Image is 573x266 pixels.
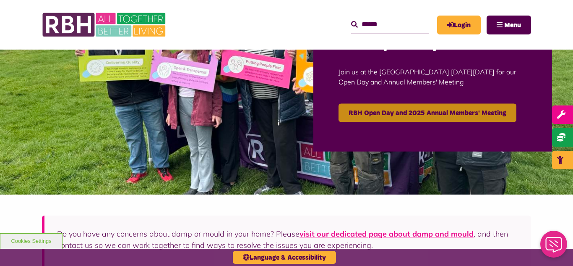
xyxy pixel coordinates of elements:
button: Navigation [487,16,531,34]
span: Menu [504,22,521,29]
input: Search [351,16,429,34]
a: visit our dedicated page about damp and mould [300,229,474,239]
img: RBH [42,8,168,41]
iframe: Netcall Web Assistant for live chat [535,228,573,266]
button: Language & Accessibility [233,251,336,264]
p: Do you have any concerns about damp or mould in your home? Please , and then contact us so we can... [57,228,518,251]
a: MyRBH [437,16,481,34]
p: Join us at the [GEOGRAPHIC_DATA] [DATE][DATE] for our Open Day and Annual Members' Meeting [339,54,527,99]
a: RBH Open Day and 2025 Annual Members' Meeting [339,103,516,122]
